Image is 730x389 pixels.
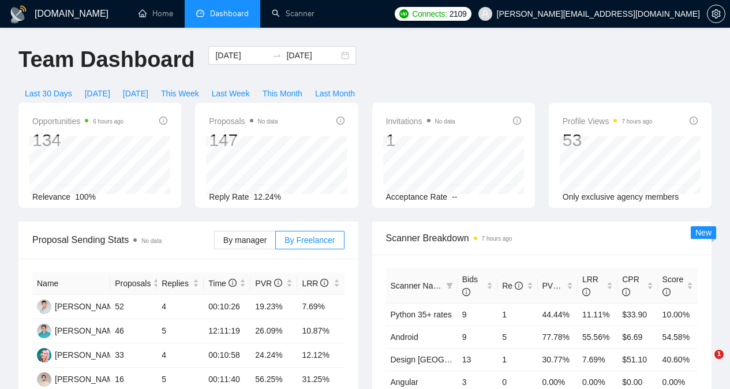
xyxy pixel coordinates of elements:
[110,343,157,368] td: 33
[272,51,282,60] span: to
[110,272,157,295] th: Proposals
[123,87,148,100] span: [DATE]
[284,235,335,245] span: By Freelancer
[707,9,725,18] a: setting
[542,281,570,290] span: PVR
[115,277,151,290] span: Proposals
[563,129,653,151] div: 53
[209,114,278,128] span: Proposals
[55,300,121,313] div: [PERSON_NAME]
[37,300,51,314] img: AM
[286,49,339,62] input: End date
[18,46,194,73] h1: Team Dashboard
[155,84,205,103] button: This Week
[210,9,249,18] span: Dashboard
[336,117,345,125] span: info-circle
[157,343,204,368] td: 4
[37,326,121,335] a: GE[PERSON_NAME]
[462,288,470,296] span: info-circle
[497,303,537,326] td: 1
[110,295,157,319] td: 52
[578,326,617,348] td: 55.56%
[622,275,639,297] span: CPR
[386,114,455,128] span: Invitations
[513,117,521,125] span: info-circle
[37,348,51,362] img: MU
[458,348,497,371] td: 13
[617,348,657,371] td: $51.10
[32,233,214,247] span: Proposal Sending Stats
[399,9,409,18] img: upwork-logo.png
[386,192,448,201] span: Acceptance Rate
[75,192,96,201] span: 100%
[662,288,671,296] span: info-circle
[255,279,282,288] span: PVR
[481,10,489,18] span: user
[32,192,70,201] span: Relevance
[32,114,123,128] span: Opportunities
[250,343,297,368] td: 24.24%
[258,118,278,125] span: No data
[707,5,725,23] button: setting
[450,8,467,20] span: 2109
[658,326,698,348] td: 54.58%
[85,87,110,100] span: [DATE]
[497,348,537,371] td: 1
[662,275,684,297] span: Score
[538,348,578,371] td: 30.77%
[502,281,523,290] span: Re
[274,279,282,287] span: info-circle
[256,84,309,103] button: This Month
[157,319,204,343] td: 5
[205,84,256,103] button: Last Week
[695,228,712,237] span: New
[458,303,497,326] td: 9
[582,288,590,296] span: info-circle
[538,326,578,348] td: 77.78%
[578,303,617,326] td: 11.11%
[196,9,204,17] span: dashboard
[55,324,121,337] div: [PERSON_NAME]
[386,231,698,245] span: Scanner Breakdown
[444,277,455,294] span: filter
[18,84,78,103] button: Last 30 Days
[691,350,718,377] iframe: Intercom live chat
[561,282,569,290] span: info-circle
[209,192,249,201] span: Reply Rate
[55,373,121,386] div: [PERSON_NAME]
[25,87,72,100] span: Last 30 Days
[250,319,297,343] td: 26.09%
[223,235,267,245] span: By manager
[215,49,268,62] input: Start date
[78,84,117,103] button: [DATE]
[458,326,497,348] td: 9
[563,114,653,128] span: Profile Views
[391,377,418,387] a: Angular
[538,303,578,326] td: 44.44%
[658,348,698,371] td: 40.60%
[563,192,679,201] span: Only exclusive agency members
[55,349,121,361] div: [PERSON_NAME]
[37,350,121,359] a: MU[PERSON_NAME]
[578,348,617,371] td: 7.69%
[412,8,447,20] span: Connects:
[157,272,204,295] th: Replies
[37,372,51,387] img: RP
[462,275,478,297] span: Bids
[617,303,657,326] td: $33.90
[446,282,453,289] span: filter
[391,355,644,364] a: Design [GEOGRAPHIC_DATA] [GEOGRAPHIC_DATA] other countries
[162,277,190,290] span: Replies
[315,87,355,100] span: Last Month
[272,9,315,18] a: searchScanner
[110,319,157,343] td: 46
[391,310,452,319] a: Python 35+ rates
[32,129,123,151] div: 134
[320,279,328,287] span: info-circle
[272,51,282,60] span: swap-right
[658,303,698,326] td: 10.00%
[386,129,455,151] div: 1
[263,87,302,100] span: This Month
[117,84,155,103] button: [DATE]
